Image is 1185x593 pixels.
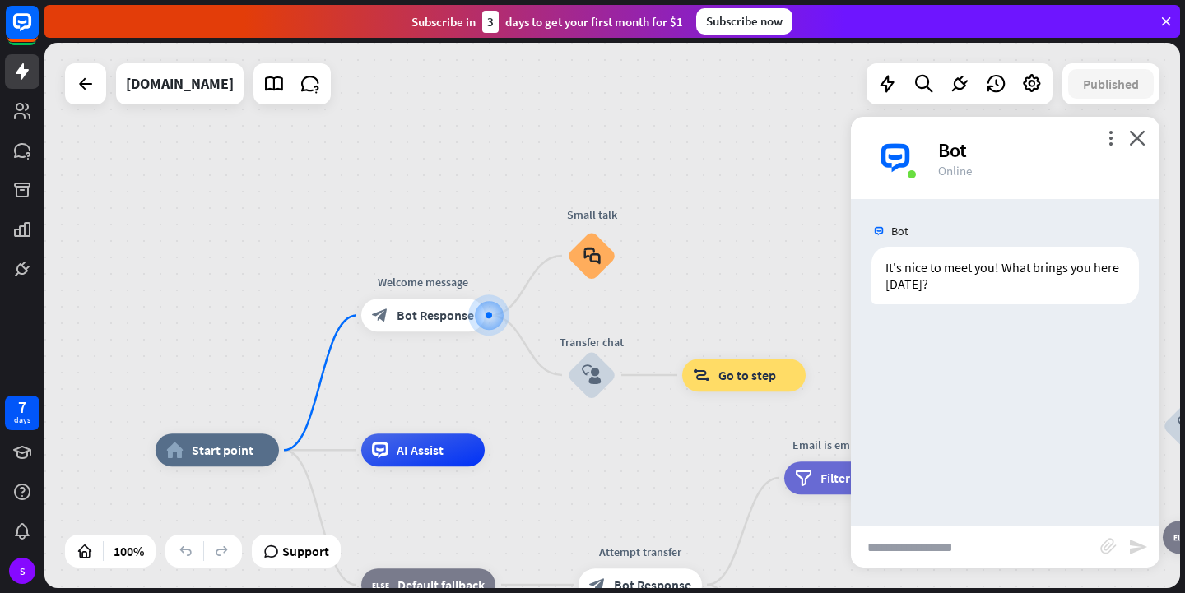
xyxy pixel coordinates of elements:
[192,442,253,458] span: Start point
[614,577,691,593] span: Bot Response
[397,442,444,458] span: AI Assist
[589,577,606,593] i: block_bot_response
[397,308,474,324] span: Bot Response
[18,400,26,415] div: 7
[411,11,683,33] div: Subscribe in days to get your first month for $1
[772,437,887,453] div: Email is empty
[891,224,908,239] span: Bot
[938,137,1140,163] div: Bot
[693,367,710,383] i: block_goto
[566,544,714,560] div: Attempt transfer
[13,7,63,56] button: Open LiveChat chat widget
[871,247,1139,304] div: It's nice to meet you! What brings you here [DATE]?
[1129,130,1145,146] i: close
[555,206,629,223] div: Small talk
[582,365,602,385] i: block_user_input
[166,442,184,458] i: home_2
[397,577,485,593] span: Default fallback
[1128,537,1148,557] i: send
[482,11,499,33] div: 3
[1100,538,1117,554] i: block_attachment
[5,396,39,430] a: 7 days
[718,367,776,383] span: Go to step
[696,8,792,35] div: Subscribe now
[282,538,329,564] span: Support
[1103,130,1118,146] i: more_vert
[109,538,149,564] div: 100%
[795,470,812,486] i: filter
[372,577,389,593] i: block_fallback
[126,63,234,104] div: bonafidetraders.com
[583,247,601,265] i: block_faq
[14,415,30,426] div: days
[372,308,388,324] i: block_bot_response
[820,470,850,486] span: Filter
[349,275,497,291] div: Welcome message
[9,558,35,584] div: S
[542,334,641,350] div: Transfer chat
[1068,69,1154,99] button: Published
[938,163,1140,178] div: Online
